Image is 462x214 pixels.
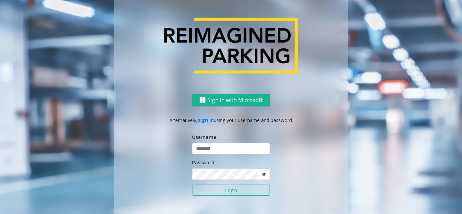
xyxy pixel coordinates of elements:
label: Password [192,159,214,166]
p: Alternatively, using your username and password. [121,116,341,123]
button: Sign in with Microsoft [192,94,270,106]
a: sign in [198,117,214,123]
label: Username [192,134,216,141]
button: Login [192,185,270,196]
